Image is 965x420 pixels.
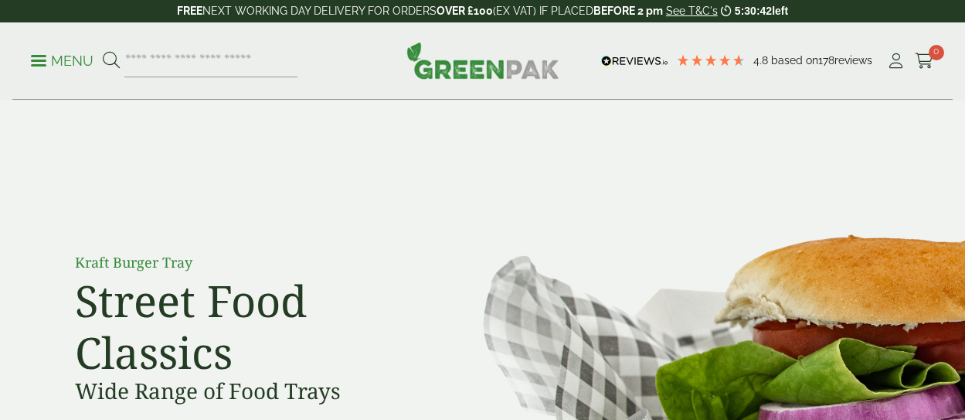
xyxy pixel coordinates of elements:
span: 5:30:42 [735,5,772,17]
strong: FREE [177,5,202,17]
span: Based on [771,54,818,67]
p: Menu [31,52,93,70]
span: 0 [929,45,944,60]
span: 178 [818,54,834,67]
i: My Account [886,53,906,69]
i: Cart [915,53,934,69]
div: 4.78 Stars [676,53,746,67]
a: See T&C's [666,5,718,17]
a: 0 [915,50,934,73]
h2: Street Food Classics [75,275,423,378]
strong: OVER £100 [437,5,493,17]
strong: BEFORE 2 pm [593,5,663,17]
span: reviews [834,54,872,67]
h3: Wide Range of Food Trays [75,378,423,405]
span: left [772,5,788,17]
a: Menu [31,52,93,67]
img: REVIEWS.io [601,56,668,67]
img: GreenPak Supplies [406,42,559,79]
span: 4.8 [753,54,771,67]
p: Kraft Burger Tray [75,252,423,273]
